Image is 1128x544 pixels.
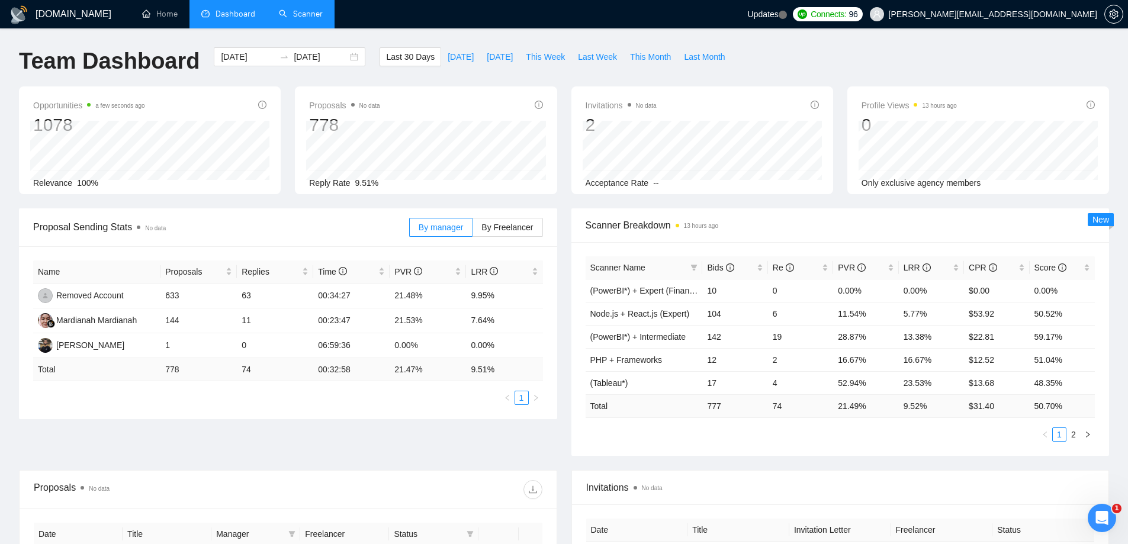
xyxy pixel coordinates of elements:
[529,391,543,405] button: right
[390,333,466,358] td: 0.00%
[33,98,145,112] span: Opportunities
[237,308,313,333] td: 11
[313,284,390,308] td: 00:34:27
[862,114,957,136] div: 0
[1092,215,1109,224] span: New
[500,391,515,405] li: Previous Page
[811,101,819,109] span: info-circle
[768,302,833,325] td: 6
[838,263,866,272] span: PVR
[47,320,55,328] img: gigradar-bm.png
[1087,101,1095,109] span: info-circle
[964,279,1029,302] td: $0.00
[590,263,645,272] span: Scanner Name
[390,284,466,308] td: 21.48%
[309,98,380,112] span: Proposals
[467,530,474,537] span: filter
[160,358,237,381] td: 778
[833,279,898,302] td: 0.00%
[964,325,1029,348] td: $22.81
[38,340,124,349] a: MJ[PERSON_NAME]
[481,223,533,232] span: By Freelancer
[394,527,461,540] span: Status
[1088,504,1116,532] iframe: Intercom live chat
[992,519,1094,542] th: Status
[590,309,690,318] a: Node.js + React.js (Expert)
[56,339,124,352] div: [PERSON_NAME]
[33,358,160,381] td: Total
[160,333,237,358] td: 1
[38,313,53,328] img: MM
[702,348,767,371] td: 12
[448,50,474,63] span: [DATE]
[165,265,223,278] span: Proposals
[309,178,350,188] span: Reply Rate
[464,525,476,543] span: filter
[964,348,1029,371] td: $12.52
[56,289,124,302] div: Removed Account
[441,47,480,66] button: [DATE]
[862,178,981,188] span: Only exclusive agency members
[630,50,671,63] span: This Month
[964,371,1029,394] td: $13.68
[1105,9,1123,19] span: setting
[768,348,833,371] td: 2
[318,267,346,276] span: Time
[590,378,628,388] a: (Tableau*)
[923,263,931,272] span: info-circle
[515,391,528,404] a: 1
[466,284,542,308] td: 9.95%
[677,47,731,66] button: Last Month
[786,263,794,272] span: info-circle
[833,348,898,371] td: 16.67%
[34,480,288,499] div: Proposals
[586,218,1095,233] span: Scanner Breakdown
[359,102,380,109] span: No data
[532,394,539,401] span: right
[313,308,390,333] td: 00:23:47
[702,371,767,394] td: 17
[386,50,435,63] span: Last 30 Days
[216,9,255,19] span: Dashboard
[798,9,807,19] img: upwork-logo.png
[891,519,993,542] th: Freelancer
[586,98,657,112] span: Invitations
[989,263,997,272] span: info-circle
[515,391,529,405] li: 1
[414,267,422,275] span: info-circle
[390,358,466,381] td: 21.47 %
[1042,431,1049,438] span: left
[768,325,833,348] td: 19
[1038,427,1052,442] li: Previous Page
[519,47,571,66] button: This Week
[1030,371,1095,394] td: 48.35%
[313,358,390,381] td: 00:32:58
[768,394,833,417] td: 74
[535,101,543,109] span: info-circle
[221,50,275,63] input: Start date
[38,338,53,353] img: MJ
[590,286,701,295] a: (PowerBI*) + Expert (Finance)
[702,302,767,325] td: 104
[833,302,898,325] td: 11.54%
[684,50,725,63] span: Last Month
[89,485,110,492] span: No data
[1112,504,1121,513] span: 1
[526,50,565,63] span: This Week
[857,263,866,272] span: info-circle
[1084,431,1091,438] span: right
[279,9,323,19] a: searchScanner
[1030,394,1095,417] td: 50.70 %
[688,259,700,276] span: filter
[586,480,1095,495] span: Invitations
[849,8,858,21] span: 96
[707,263,734,272] span: Bids
[833,394,898,417] td: 21.49 %
[590,332,686,342] a: (PowerBI*) + Intermediate
[578,50,617,63] span: Last Week
[56,314,137,327] div: Mardianah Mardianah
[237,284,313,308] td: 63
[899,279,964,302] td: 0.00%
[768,371,833,394] td: 4
[702,394,767,417] td: 777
